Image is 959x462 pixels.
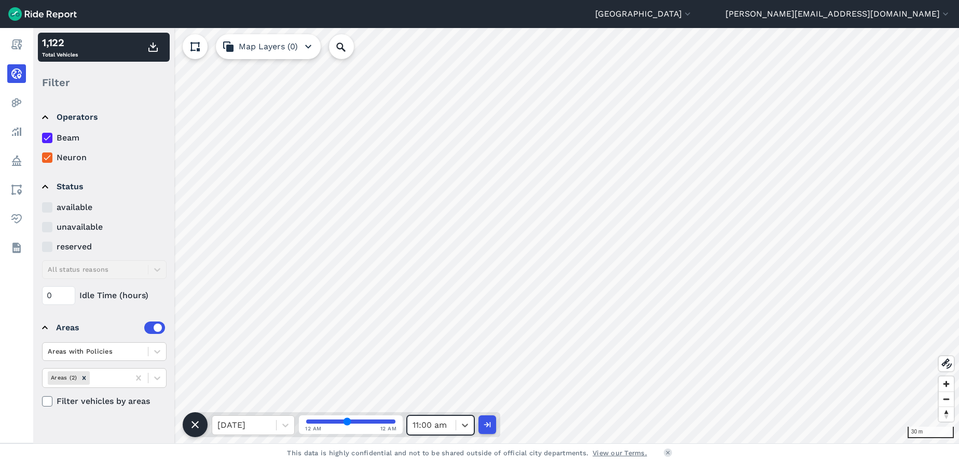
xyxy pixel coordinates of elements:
[56,321,165,334] div: Areas
[42,241,167,253] label: reserved
[33,28,959,443] canvas: Map
[42,151,167,164] label: Neuron
[42,132,167,144] label: Beam
[329,34,371,59] input: Search Location or Vehicles
[38,66,170,99] div: Filter
[78,371,90,384] div: Remove Areas (2)
[7,239,26,257] a: Datasets
[42,201,167,214] label: available
[48,371,78,384] div: Areas (2)
[7,180,26,199] a: Areas
[7,209,26,228] a: Health
[908,427,954,438] div: 30 m
[42,313,165,342] summary: Areas
[42,35,78,60] div: Total Vehicles
[42,221,167,233] label: unavailable
[380,425,397,432] span: 12 AM
[42,286,167,305] div: Idle Time (hours)
[42,395,167,408] label: Filter vehicles by areas
[939,376,954,391] button: Zoom in
[939,407,954,422] button: Reset bearing to north
[7,35,26,54] a: Report
[305,425,322,432] span: 12 AM
[42,103,165,132] summary: Operators
[7,151,26,170] a: Policy
[7,64,26,83] a: Realtime
[939,391,954,407] button: Zoom out
[593,448,647,458] a: View our Terms.
[42,35,78,50] div: 1,122
[7,93,26,112] a: Heatmaps
[725,8,951,20] button: [PERSON_NAME][EMAIL_ADDRESS][DOMAIN_NAME]
[7,122,26,141] a: Analyze
[216,34,321,59] button: Map Layers (0)
[595,8,693,20] button: [GEOGRAPHIC_DATA]
[42,172,165,201] summary: Status
[8,7,77,21] img: Ride Report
